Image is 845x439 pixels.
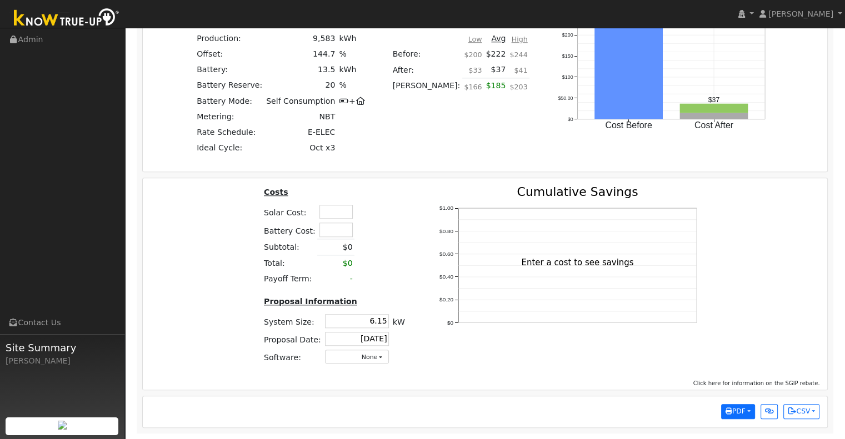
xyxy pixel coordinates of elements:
[264,78,337,93] td: 20
[462,78,484,100] td: $166
[391,47,462,62] td: Before:
[264,93,337,109] td: Self Consumption
[264,188,288,196] u: Costs
[262,203,317,221] td: Solar Cost:
[508,47,529,62] td: $244
[262,348,323,366] td: Software:
[721,404,755,420] button: PDF
[484,47,508,62] td: $222
[8,6,125,31] img: Know True-Up
[768,9,833,18] span: [PERSON_NAME]
[468,35,482,43] u: Low
[195,124,264,140] td: Rate Schedule:
[195,31,264,46] td: Production:
[337,62,367,78] td: kWh
[594,26,663,119] rect: onclick=""
[508,62,529,78] td: $41
[484,62,508,78] td: $37
[325,350,389,364] button: None
[562,32,573,37] text: $200
[317,239,354,255] td: $0
[391,312,407,330] td: kW
[491,34,506,43] u: Avg
[462,62,484,78] td: $33
[195,78,264,93] td: Battery Reserve:
[606,120,653,129] text: Cost Before
[391,62,462,78] td: After:
[262,271,317,286] td: Payoff Term:
[391,78,462,100] td: [PERSON_NAME]:
[447,320,453,326] text: $0
[350,274,353,283] span: -
[462,47,484,62] td: $200
[337,78,367,93] td: %
[517,185,638,199] text: Cumulative Savings
[262,312,323,330] td: System Size:
[521,258,634,268] text: Enter a cost to see savings
[262,255,317,271] td: Total:
[439,251,453,257] text: $0.60
[6,340,119,355] span: Site Summary
[562,74,573,79] text: $100
[195,109,264,124] td: Metering:
[726,407,746,415] span: PDF
[264,297,357,306] u: Proposal Information
[439,274,453,280] text: $0.40
[6,355,119,367] div: [PERSON_NAME]
[680,103,748,113] rect: onclick=""
[337,47,367,62] td: %
[262,330,323,348] td: Proposal Date:
[317,255,354,271] td: $0
[195,93,264,109] td: Battery Mode:
[568,116,573,122] text: $0
[262,221,317,239] td: Battery Cost:
[264,31,337,46] td: 9,583
[783,404,819,420] button: CSV
[439,296,453,302] text: $0.20
[761,404,778,420] button: Generate Report Link
[508,78,529,100] td: $203
[512,35,528,43] u: High
[562,53,573,58] text: $150
[439,205,453,211] text: $1.00
[195,140,264,155] td: Ideal Cycle:
[337,31,367,46] td: kWh
[195,62,264,78] td: Battery:
[262,239,317,255] td: Subtotal:
[264,62,337,78] td: 13.5
[680,113,748,119] rect: onclick=""
[558,95,573,100] text: $50.00
[337,93,367,109] td: +
[439,228,453,234] text: $0.80
[58,421,67,430] img: retrieve
[264,109,337,124] td: NBT
[693,380,820,386] span: Click here for information on the SGIP rebate.
[309,143,335,152] span: Oct x3
[264,47,337,62] td: 144.7
[708,95,720,103] text: $37
[484,78,508,100] td: $185
[195,47,264,62] td: Offset:
[694,120,734,129] text: Cost After
[264,124,337,140] td: E-ELEC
